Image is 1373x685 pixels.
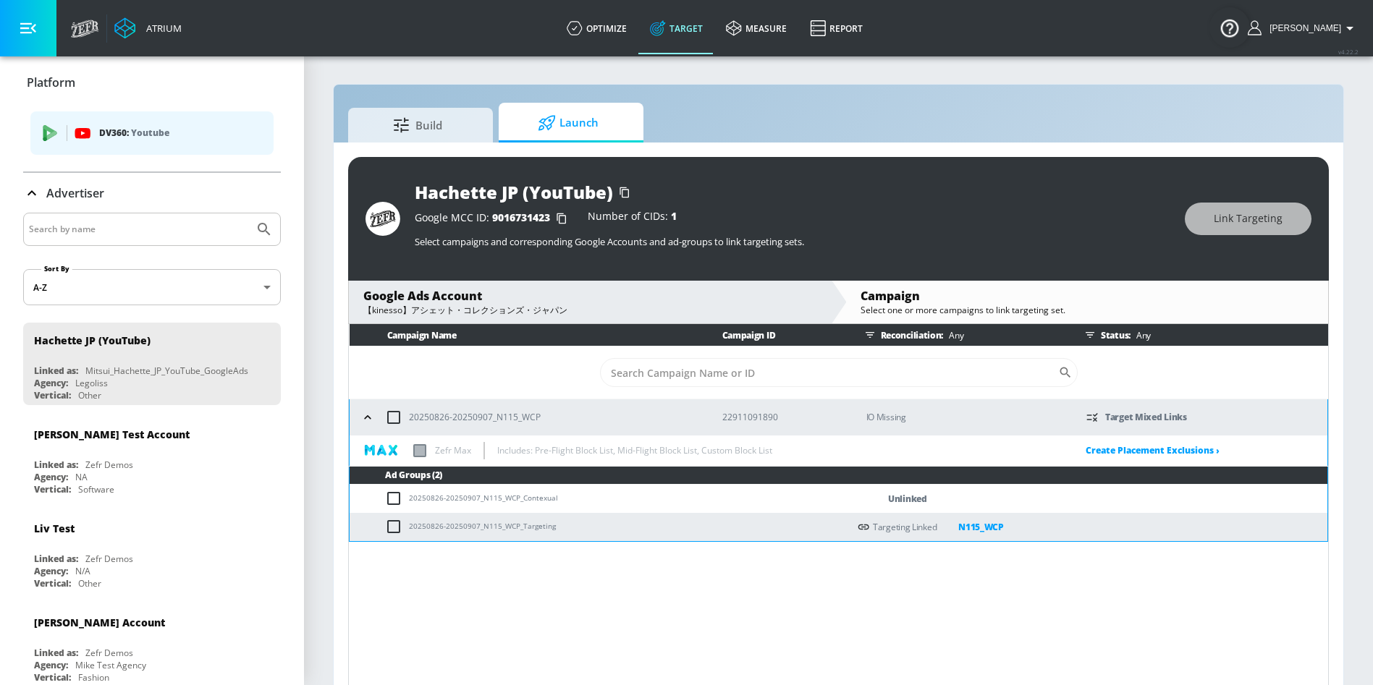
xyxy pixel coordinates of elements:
[23,511,281,593] div: Liv TestLinked as:Zefr DemosAgency:N/AVertical:Other
[34,671,71,684] div: Vertical:
[75,377,108,389] div: Legoliss
[34,483,71,495] div: Vertical:
[78,577,101,590] div: Other
[1338,48,1359,56] span: v 4.22.2
[78,389,101,401] div: Other
[34,522,75,535] div: Liv Test
[85,553,133,565] div: Zefr Demos
[492,210,550,224] span: 9016731423
[75,565,90,577] div: N/A
[415,180,613,204] div: Hachette JP (YouTube)
[714,2,798,54] a: measure
[41,264,72,273] label: Sort By
[23,323,281,405] div: Hachette JP (YouTube)Linked as:Mitsui_Hachette_JP_YouTube_GoogleAdsAgency:LegolissVertical:Other
[888,490,927,507] p: Unlinked
[23,173,281,213] div: Advertiser
[638,2,714,54] a: Target
[23,62,281,103] div: Platform
[23,417,281,499] div: [PERSON_NAME] Test AccountLinked as:Zefr DemosAgency:NAVertical:Software
[588,211,677,226] div: Number of CIDs:
[1209,7,1250,48] button: Open Resource Center
[34,389,71,401] div: Vertical:
[30,106,274,164] ul: list of platforms
[85,647,133,659] div: Zefr Demos
[114,17,182,39] a: Atrium
[85,459,133,471] div: Zefr Demos
[27,75,75,90] p: Platform
[555,2,638,54] a: optimize
[600,358,1058,387] input: Search Campaign Name or ID
[859,324,1063,346] div: Reconciliation:
[99,125,262,141] p: DV360:
[75,659,146,671] div: Mike Test Agency
[34,471,68,483] div: Agency:
[350,513,848,541] td: 20250826-20250907_N115_WCP_Targeting
[866,409,1063,425] p: IO Missing
[513,106,623,140] span: Launch
[34,616,165,629] div: [PERSON_NAME] Account
[34,459,78,471] div: Linked as:
[85,365,248,377] div: Mitsui_Hachette_JP_YouTube_GoogleAds
[23,102,281,171] div: Platform
[1264,23,1341,33] span: login as: yin_jingyi@legoliss.co.jp
[34,565,68,577] div: Agency:
[861,288,1314,304] div: Campaign
[78,483,114,495] div: Software
[415,211,573,226] div: Google MCC ID:
[349,281,831,323] div: Google Ads Account【kinesso】アシェット・コレクションズ・ジャパン
[350,324,699,346] th: Campaign Name
[46,185,104,201] p: Advertiser
[363,304,816,317] div: 【kinesso】アシェット・コレクションズ・ジャパン
[1105,409,1187,425] p: Target Mixed Links
[34,427,190,441] div: [PERSON_NAME] Test Account
[937,519,1004,535] a: N115_WCP
[78,671,109,684] div: Fashion
[699,324,843,346] th: Campaign ID
[873,519,1004,535] div: Targeting Linked
[34,333,151,347] div: Hachette JP (YouTube)
[415,235,1170,248] p: Select campaigns and corresponding Google Accounts and ad-groups to link targeting sets.
[497,443,772,458] p: Includes: Pre-Flight Block List, Mid-Flight Block List, Custom Block List
[363,288,816,304] div: Google Ads Account
[34,647,78,659] div: Linked as:
[350,467,1327,485] th: Ad Groups (2)
[409,409,541,425] p: 20250826-20250907_N115_WCP
[75,471,88,483] div: NA
[34,377,68,389] div: Agency:
[798,2,874,54] a: Report
[131,125,169,140] p: Youtube
[1131,328,1151,343] p: Any
[34,553,78,565] div: Linked as:
[140,22,182,35] div: Atrium
[671,209,677,223] span: 1
[29,220,248,239] input: Search by name
[722,409,843,425] p: 22911091890
[363,108,473,142] span: Build
[1248,20,1359,37] button: [PERSON_NAME]
[34,659,68,671] div: Agency:
[1079,324,1327,346] div: Status:
[943,328,963,343] p: Any
[600,358,1078,387] div: Search CID Name or Number
[350,485,848,513] td: 20250826-20250907_N115_WCP_Contexual
[1086,444,1220,456] a: Create Placement Exclusions ›
[861,304,1314,316] div: Select one or more campaigns to link targeting set.
[34,577,71,590] div: Vertical:
[30,111,274,155] div: DV360: Youtube
[23,269,281,305] div: A-Z
[34,365,78,377] div: Linked as:
[435,443,471,458] p: Zefr Max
